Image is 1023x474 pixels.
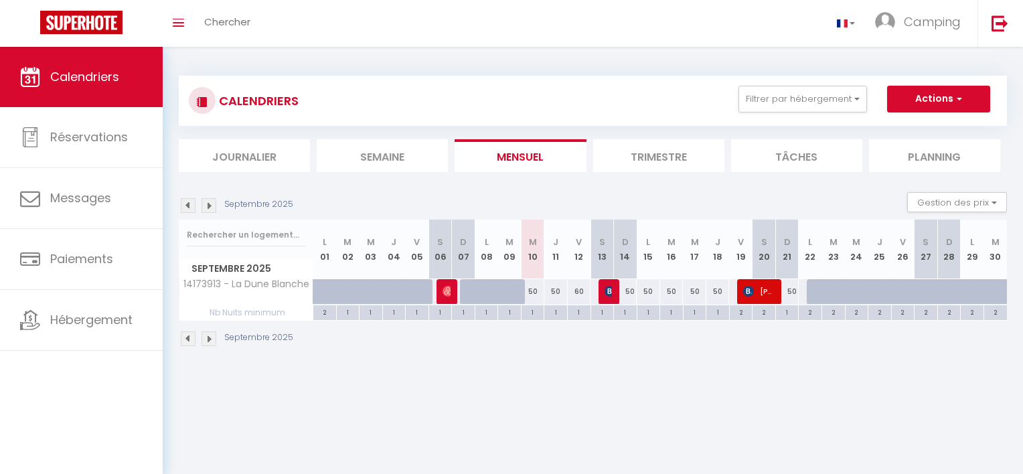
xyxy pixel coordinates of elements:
[406,305,428,318] div: 1
[187,223,305,247] input: Rechercher un logement...
[887,86,990,112] button: Actions
[336,220,360,279] th: 02
[452,305,475,318] div: 1
[485,236,489,248] abbr: L
[343,236,351,248] abbr: M
[568,305,591,318] div: 1
[576,236,582,248] abbr: V
[753,305,775,318] div: 2
[706,305,729,318] div: 1
[179,305,313,320] span: Nb Nuits minimum
[367,236,375,248] abbr: M
[784,236,791,248] abbr: D
[706,279,730,304] div: 50
[660,305,683,318] div: 1
[946,236,953,248] abbr: D
[452,220,475,279] th: 07
[683,220,706,279] th: 17
[730,305,753,318] div: 2
[875,12,895,32] img: ...
[753,220,776,279] th: 20
[907,192,1007,212] button: Gestion des prix
[731,139,862,172] li: Tâches
[992,15,1008,31] img: logout
[915,305,937,318] div: 2
[715,236,720,248] abbr: J
[614,305,637,318] div: 1
[691,236,699,248] abbr: M
[743,279,773,304] span: [PERSON_NAME]
[568,220,591,279] th: 12
[544,220,568,279] th: 11
[204,15,250,29] span: Chercher
[529,236,537,248] abbr: M
[660,279,684,304] div: 50
[591,220,614,279] th: 13
[961,305,983,318] div: 2
[599,236,605,248] abbr: S
[761,236,767,248] abbr: S
[869,139,1000,172] li: Planning
[544,305,567,318] div: 1
[667,236,676,248] abbr: M
[904,13,961,30] span: Camping
[181,279,309,289] span: 14173913 - La Dune Blanche
[923,236,929,248] abbr: S
[50,250,113,267] span: Paiements
[224,198,293,211] p: Septembre 2025
[799,220,822,279] th: 22
[522,305,544,318] div: 1
[846,305,868,318] div: 2
[50,189,111,206] span: Messages
[50,311,133,328] span: Hébergement
[216,86,299,116] h3: CALENDRIERS
[868,305,891,318] div: 2
[775,220,799,279] th: 21
[437,236,443,248] abbr: S
[337,305,360,318] div: 1
[591,305,614,318] div: 1
[729,220,753,279] th: 19
[498,305,521,318] div: 1
[868,220,892,279] th: 25
[822,305,845,318] div: 2
[877,236,882,248] abbr: J
[961,220,984,279] th: 29
[614,279,637,304] div: 50
[830,236,838,248] abbr: M
[428,220,452,279] th: 06
[460,236,467,248] abbr: D
[646,236,650,248] abbr: L
[637,279,660,304] div: 50
[614,220,637,279] th: 14
[179,139,310,172] li: Journalier
[505,236,514,248] abbr: M
[593,139,724,172] li: Trimestre
[475,305,498,318] div: 1
[224,331,293,344] p: Septembre 2025
[706,220,730,279] th: 18
[360,220,383,279] th: 03
[892,305,915,318] div: 2
[382,220,406,279] th: 04
[915,220,938,279] th: 27
[970,236,974,248] abbr: L
[983,220,1007,279] th: 30
[822,220,846,279] th: 23
[317,139,448,172] li: Semaine
[738,236,744,248] abbr: V
[179,259,313,279] span: Septembre 2025
[900,236,906,248] abbr: V
[498,220,522,279] th: 09
[50,68,119,85] span: Calendriers
[637,220,660,279] th: 15
[553,236,558,248] abbr: J
[660,220,684,279] th: 16
[443,279,450,304] span: [PERSON_NAME]
[40,11,123,34] img: Super Booking
[475,220,498,279] th: 08
[544,279,568,304] div: 50
[937,220,961,279] th: 28
[605,279,612,304] span: [PERSON_NAME]
[521,220,544,279] th: 10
